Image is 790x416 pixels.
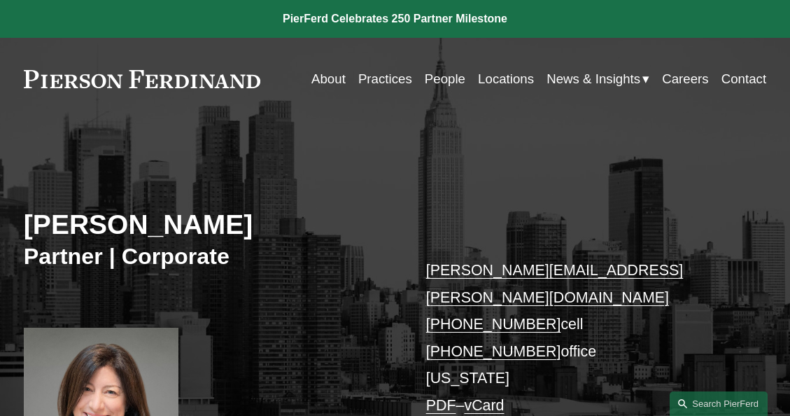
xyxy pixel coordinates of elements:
[426,343,561,360] a: [PHONE_NUMBER]
[662,66,708,92] a: Careers
[426,397,456,414] a: PDF
[464,397,504,414] a: vCard
[24,208,395,241] h2: [PERSON_NAME]
[426,262,684,306] a: [PERSON_NAME][EMAIL_ADDRESS][PERSON_NAME][DOMAIN_NAME]
[478,66,534,92] a: Locations
[670,391,768,416] a: Search this site
[425,66,465,92] a: People
[546,67,640,91] span: News & Insights
[358,66,412,92] a: Practices
[426,316,561,333] a: [PHONE_NUMBER]
[311,66,346,92] a: About
[24,243,395,271] h3: Partner | Corporate
[546,66,649,92] a: folder dropdown
[721,66,766,92] a: Contact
